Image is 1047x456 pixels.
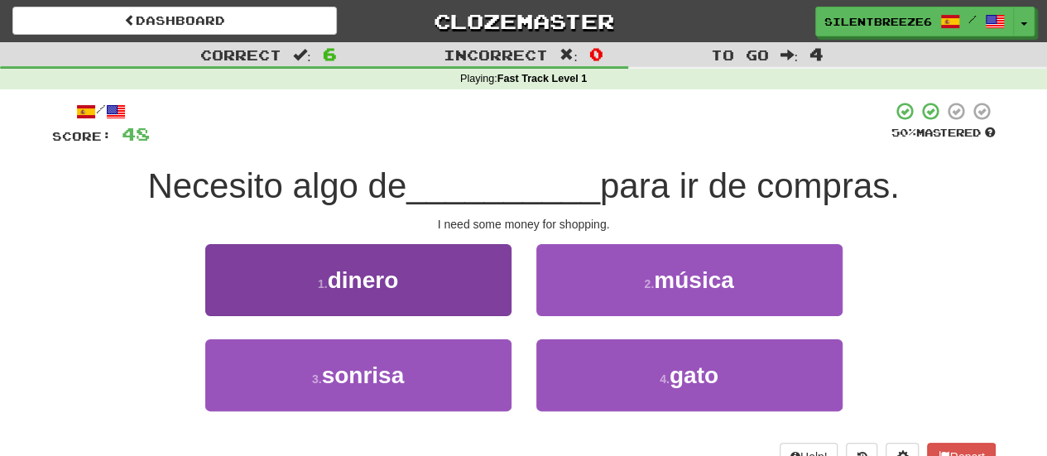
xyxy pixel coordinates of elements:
span: sonrisa [322,362,405,388]
button: 4.gato [536,339,843,411]
span: 4 [809,44,824,64]
span: __________ [406,166,600,205]
span: música [654,267,734,293]
span: To go [710,46,768,63]
span: Incorrect [444,46,548,63]
span: gato [670,362,718,388]
small: 4 . [660,372,670,386]
button: 2.música [536,244,843,316]
span: 0 [589,44,603,64]
span: dinero [328,267,399,293]
span: 48 [122,123,150,144]
div: I need some money for shopping. [52,216,996,233]
span: 6 [323,44,337,64]
span: Correct [200,46,281,63]
span: : [560,48,578,62]
span: Score: [52,129,112,143]
a: Clozemaster [362,7,686,36]
span: : [780,48,798,62]
span: para ir de compras. [600,166,900,205]
span: 50 % [891,126,916,139]
strong: Fast Track Level 1 [497,73,588,84]
div: / [52,101,150,122]
span: / [968,13,977,25]
a: SilentBreeze6 / [815,7,1014,36]
button: 1.dinero [205,244,511,316]
button: 3.sonrisa [205,339,511,411]
small: 1 . [318,277,328,290]
span: SilentBreeze6 [824,14,932,29]
span: Necesito algo de [147,166,406,205]
span: : [293,48,311,62]
div: Mastered [891,126,996,141]
a: Dashboard [12,7,337,35]
small: 3 . [312,372,322,386]
small: 2 . [644,277,654,290]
